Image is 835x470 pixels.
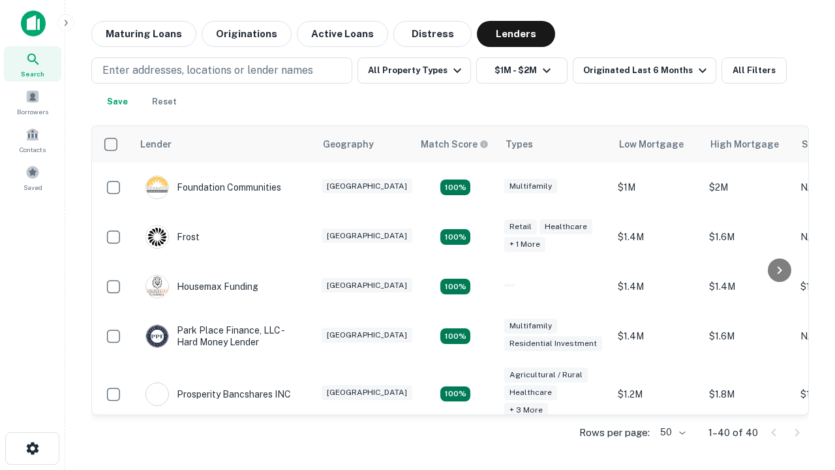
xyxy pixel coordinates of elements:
[703,126,794,163] th: High Mortgage
[504,179,557,194] div: Multifamily
[611,212,703,262] td: $1.4M
[145,383,291,406] div: Prosperity Bancshares INC
[97,89,138,115] button: Save your search to get updates of matches that match your search criteria.
[322,228,412,243] div: [GEOGRAPHIC_DATA]
[17,106,48,117] span: Borrowers
[91,21,196,47] button: Maturing Loans
[710,136,779,152] div: High Mortgage
[703,361,794,427] td: $1.8M
[440,279,470,294] div: Matching Properties: 4, hasApolloMatch: undefined
[145,275,258,298] div: Housemax Funding
[504,319,557,334] div: Multifamily
[504,237,545,252] div: + 1 more
[611,262,703,311] td: $1.4M
[421,137,486,151] h6: Match Score
[20,144,46,155] span: Contacts
[655,423,688,442] div: 50
[23,182,42,193] span: Saved
[146,176,168,198] img: picture
[322,328,412,343] div: [GEOGRAPHIC_DATA]
[579,425,650,441] p: Rows per page:
[132,126,315,163] th: Lender
[721,57,787,84] button: All Filters
[504,385,557,400] div: Healthcare
[504,336,602,351] div: Residential Investment
[440,386,470,402] div: Matching Properties: 7, hasApolloMatch: undefined
[4,84,61,119] a: Borrowers
[322,179,412,194] div: [GEOGRAPHIC_DATA]
[440,229,470,245] div: Matching Properties: 4, hasApolloMatch: undefined
[393,21,472,47] button: Distress
[322,278,412,293] div: [GEOGRAPHIC_DATA]
[146,275,168,298] img: picture
[504,368,588,383] div: Agricultural / Rural
[506,136,533,152] div: Types
[4,160,61,195] a: Saved
[440,180,470,195] div: Matching Properties: 4, hasApolloMatch: undefined
[573,57,716,84] button: Originated Last 6 Months
[440,328,470,344] div: Matching Properties: 4, hasApolloMatch: undefined
[146,383,168,405] img: picture
[504,219,537,234] div: Retail
[583,63,710,78] div: Originated Last 6 Months
[708,425,758,441] p: 1–40 of 40
[357,57,471,84] button: All Property Types
[703,311,794,361] td: $1.6M
[146,325,168,347] img: picture
[145,176,281,199] div: Foundation Communities
[476,57,568,84] button: $1M - $2M
[297,21,388,47] button: Active Loans
[703,212,794,262] td: $1.6M
[413,126,498,163] th: Capitalize uses an advanced AI algorithm to match your search with the best lender. The match sco...
[145,225,200,249] div: Frost
[4,122,61,157] a: Contacts
[146,226,168,248] img: picture
[539,219,592,234] div: Healthcare
[315,126,413,163] th: Geography
[102,63,313,78] p: Enter addresses, locations or lender names
[323,136,374,152] div: Geography
[421,137,489,151] div: Capitalize uses an advanced AI algorithm to match your search with the best lender. The match sco...
[611,163,703,212] td: $1M
[144,89,185,115] button: Reset
[145,324,302,348] div: Park Place Finance, LLC - Hard Money Lender
[703,163,794,212] td: $2M
[322,385,412,400] div: [GEOGRAPHIC_DATA]
[703,262,794,311] td: $1.4M
[611,126,703,163] th: Low Mortgage
[21,10,46,37] img: capitalize-icon.png
[21,69,44,79] span: Search
[477,21,555,47] button: Lenders
[619,136,684,152] div: Low Mortgage
[498,126,611,163] th: Types
[611,311,703,361] td: $1.4M
[504,403,548,418] div: + 3 more
[770,366,835,428] iframe: Chat Widget
[91,57,352,84] button: Enter addresses, locations or lender names
[140,136,172,152] div: Lender
[4,46,61,82] a: Search
[202,21,292,47] button: Originations
[611,361,703,427] td: $1.2M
